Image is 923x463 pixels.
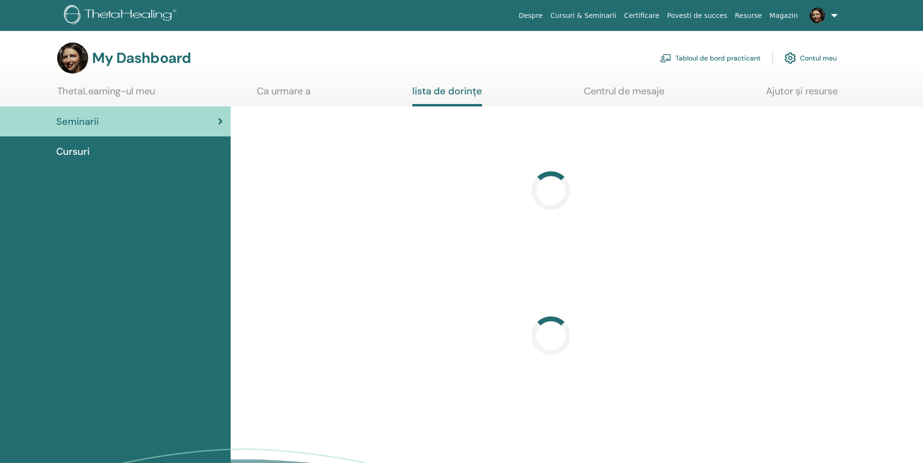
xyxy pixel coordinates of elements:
a: Resurse [731,7,766,25]
a: Tabloul de bord practicant [660,47,761,69]
img: default.jpg [57,43,88,74]
a: Contul meu [784,47,837,69]
h3: My Dashboard [92,49,191,67]
a: Ajutor și resurse [766,85,838,104]
a: Magazin [766,7,801,25]
span: Seminarii [56,114,99,129]
a: Despre [515,7,547,25]
a: Certificare [620,7,663,25]
span: Cursuri [56,144,90,159]
a: Cursuri & Seminarii [547,7,620,25]
img: default.jpg [810,8,825,23]
a: Ca urmare a [257,85,311,104]
img: logo.png [64,5,180,27]
img: cog.svg [784,50,796,66]
a: ThetaLearning-ul meu [57,85,155,104]
img: chalkboard-teacher.svg [660,54,672,62]
a: Centrul de mesaje [584,85,664,104]
a: lista de dorințe [412,85,482,106]
a: Povesti de succes [663,7,731,25]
